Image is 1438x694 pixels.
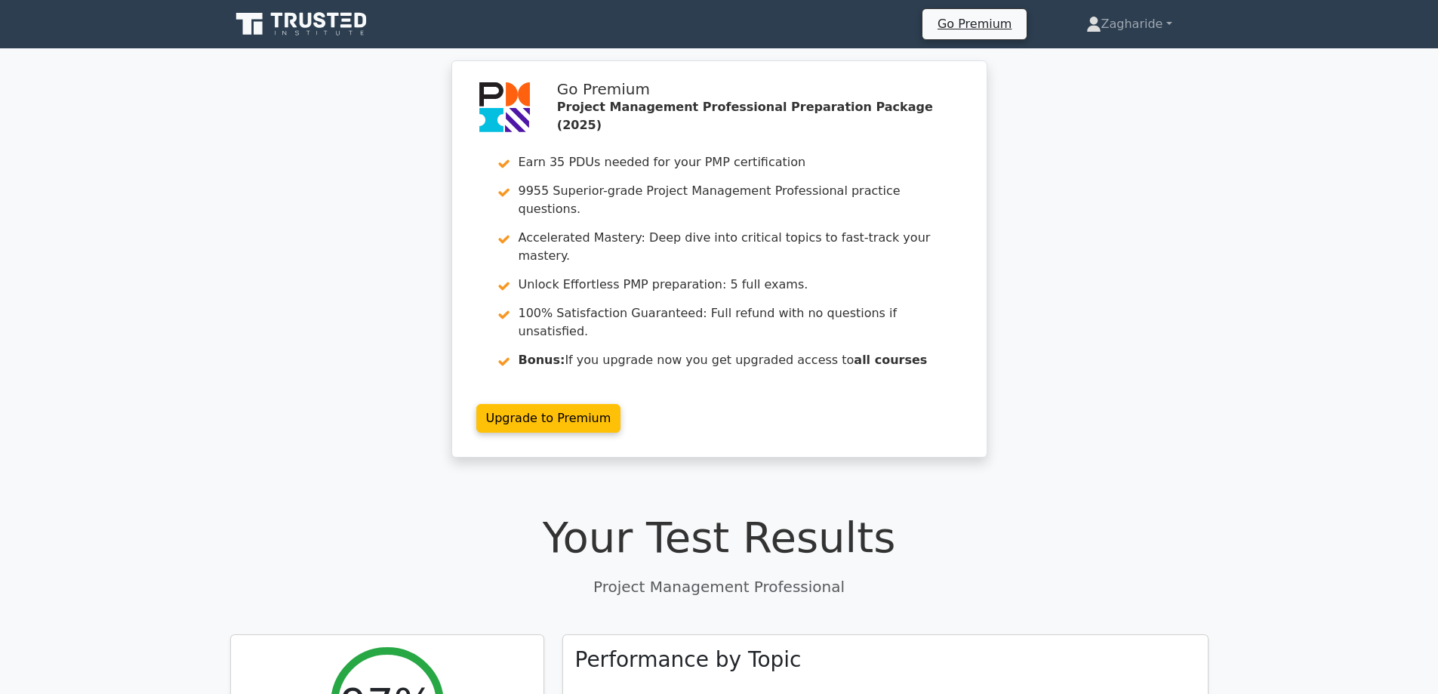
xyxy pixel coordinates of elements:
[928,14,1021,34] a: Go Premium
[575,647,802,673] h3: Performance by Topic
[1050,9,1209,39] a: Zagharide
[476,404,621,433] a: Upgrade to Premium
[230,575,1209,598] p: Project Management Professional
[230,512,1209,563] h1: Your Test Results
